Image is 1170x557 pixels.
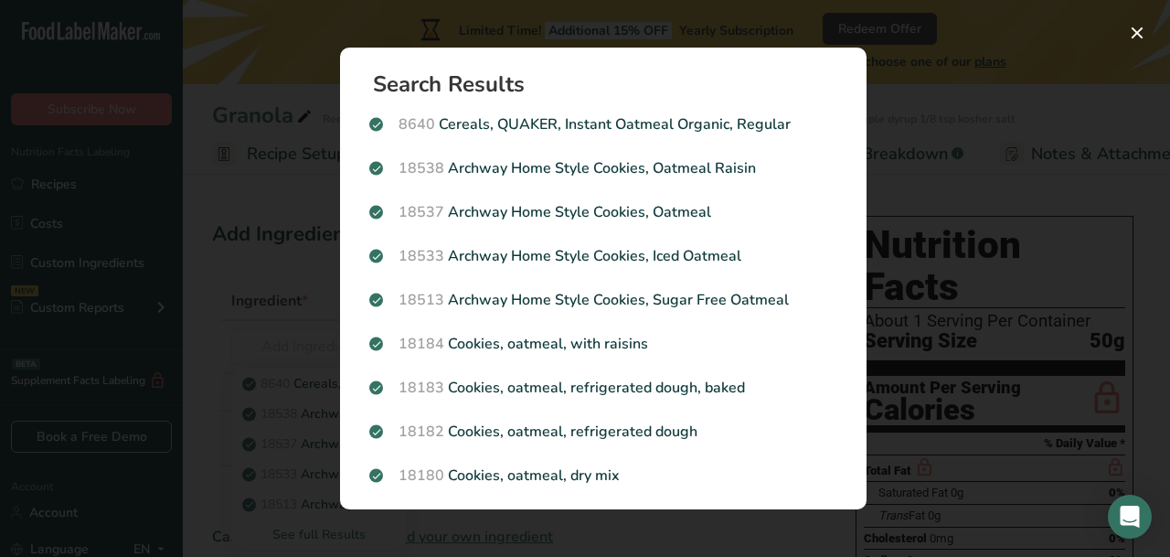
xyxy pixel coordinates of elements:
[369,201,837,223] p: Archway Home Style Cookies, Oatmeal
[369,333,837,355] p: Cookies, oatmeal, with raisins
[369,245,837,267] p: Archway Home Style Cookies, Iced Oatmeal
[399,114,435,134] span: 8640
[1108,495,1152,539] div: Open Intercom Messenger
[369,289,837,311] p: Archway Home Style Cookies, Sugar Free Oatmeal
[399,246,444,266] span: 18533
[399,422,444,442] span: 18182
[369,113,837,135] p: Cereals, QUAKER, Instant Oatmeal Organic, Regular
[369,421,837,443] p: Cookies, oatmeal, refrigerated dough
[399,290,444,310] span: 18513
[399,202,444,222] span: 18537
[399,334,444,354] span: 18184
[369,509,837,530] p: Bread, reduced-calorie, oatmeal
[399,378,444,398] span: 18183
[373,73,848,95] h1: Search Results
[399,466,444,486] span: 18180
[369,377,837,399] p: Cookies, oatmeal, refrigerated dough, baked
[369,465,837,487] p: Cookies, oatmeal, dry mix
[399,158,444,178] span: 18538
[369,157,837,179] p: Archway Home Style Cookies, Oatmeal Raisin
